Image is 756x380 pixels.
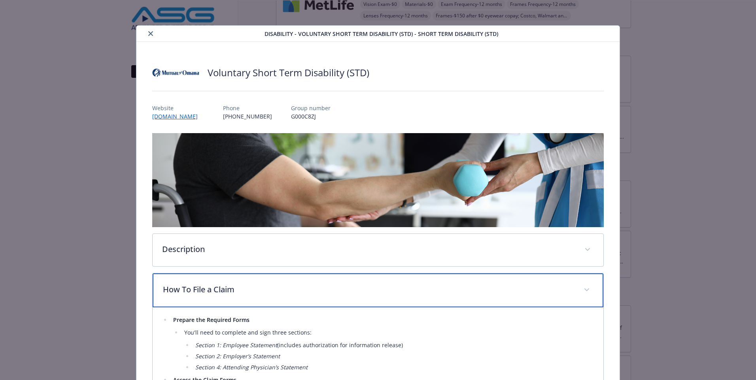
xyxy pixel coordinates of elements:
[195,363,308,371] em: Section 4: Attending Physician’s Statement
[265,30,498,38] span: Disability - Voluntary Short Term Disability (STD) - Short Term Disability (STD)
[182,328,594,372] li: You'll need to complete and sign three sections:
[223,104,272,112] p: Phone
[153,273,603,307] div: How To File a Claim
[152,133,604,227] img: banner
[208,66,369,79] h2: Voluntary Short Term Disability (STD)
[173,316,249,324] strong: Prepare the Required Forms
[152,113,204,120] a: [DOMAIN_NAME]
[153,234,603,266] div: Description
[193,340,594,350] li: (includes authorization for information release)
[223,112,272,120] p: [PHONE_NUMBER]
[163,284,574,295] p: How To File a Claim
[152,61,200,85] img: Mutual of Omaha Insurance Company
[195,352,280,360] em: Section 2: Employer’s Statement
[291,104,331,112] p: Group number
[162,243,575,255] p: Description
[146,29,155,38] button: close
[195,341,277,349] em: Section 1: Employee Statement
[152,104,204,112] p: Website
[291,112,331,120] p: G000C8ZJ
